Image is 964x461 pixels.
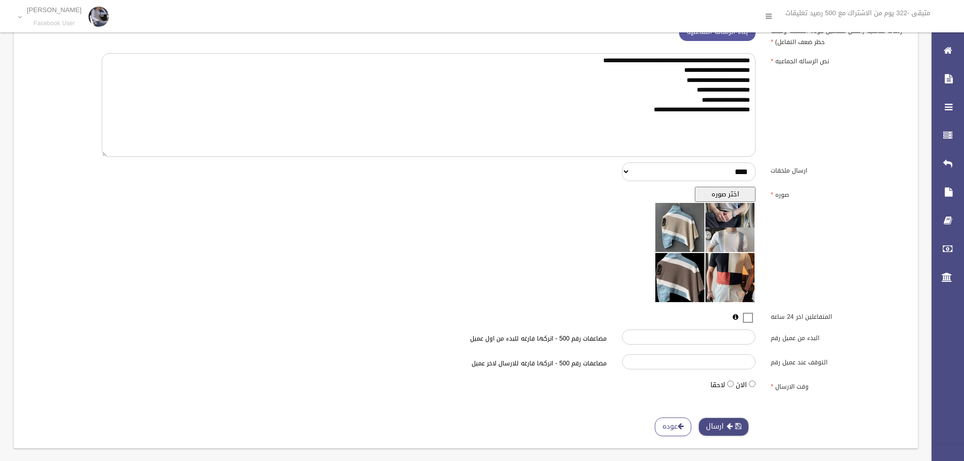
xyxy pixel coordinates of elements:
label: الان [736,379,747,391]
label: لاحقا [710,379,725,391]
label: البدء من عميل رقم [763,329,912,344]
h6: مضاعفات رقم 500 - اتركها فارغه للبدء من اول عميل [250,336,607,342]
label: صوره [763,187,912,201]
label: ارسال ملحقات [763,162,912,177]
p: [PERSON_NAME] [27,6,81,14]
a: عوده [655,417,691,436]
label: التوقف عند عميل رقم [763,354,912,368]
h6: مضاعفات رقم 500 - اتركها فارغه للارسال لاخر عميل [250,360,607,367]
small: Facebook User [27,20,81,27]
button: اختر صوره [695,187,756,202]
label: وقت الارسال [763,379,912,393]
label: المتفاعلين اخر 24 ساعه [763,309,912,323]
img: معاينه الصوره [654,202,756,303]
label: نص الرساله الجماعيه [763,53,912,67]
button: ارسال [698,417,749,436]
